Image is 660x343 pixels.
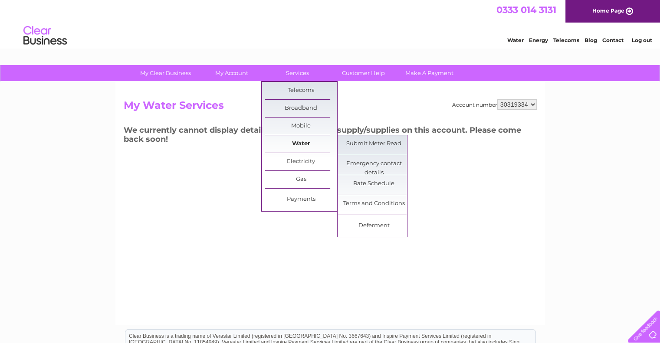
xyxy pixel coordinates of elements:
[328,65,399,81] a: Customer Help
[265,82,337,99] a: Telecoms
[338,195,410,212] a: Terms and Conditions
[507,37,524,43] a: Water
[631,37,652,43] a: Log out
[23,23,67,49] img: logo.png
[196,65,267,81] a: My Account
[338,175,410,193] a: Rate Schedule
[496,4,556,15] a: 0333 014 3131
[125,5,535,42] div: Clear Business is a trading name of Verastar Limited (registered in [GEOGRAPHIC_DATA] No. 3667643...
[265,191,337,208] a: Payments
[529,37,548,43] a: Energy
[130,65,201,81] a: My Clear Business
[602,37,624,43] a: Contact
[265,118,337,135] a: Mobile
[265,100,337,117] a: Broadband
[584,37,597,43] a: Blog
[338,217,410,235] a: Deferment
[124,124,537,148] h3: We currently cannot display details about the water supply/supplies on this account. Please come ...
[262,65,333,81] a: Services
[452,99,537,110] div: Account number
[124,99,537,116] h2: My Water Services
[265,135,337,153] a: Water
[338,155,410,173] a: Emergency contact details
[394,65,465,81] a: Make A Payment
[265,171,337,188] a: Gas
[338,135,410,153] a: Submit Meter Read
[553,37,579,43] a: Telecoms
[265,153,337,170] a: Electricity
